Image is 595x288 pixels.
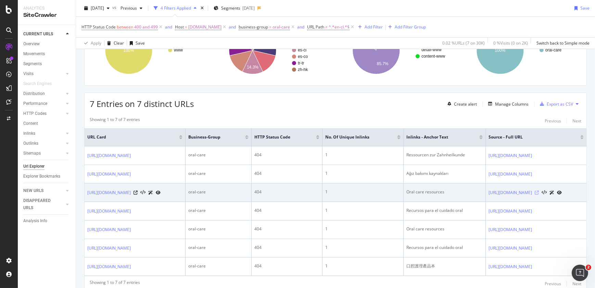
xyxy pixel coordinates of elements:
div: A chart. [337,21,456,80]
span: 2 [586,265,591,270]
a: [URL][DOMAIN_NAME] [489,152,532,159]
div: oral-care [188,226,249,232]
div: SiteCrawler [23,11,70,19]
div: 1 [325,244,401,251]
a: [URL][DOMAIN_NAME] [87,171,131,178]
div: Oral care resources [406,226,483,232]
div: Showing 1 to 7 of 7 entries [90,279,140,288]
a: Distribution [23,90,64,97]
a: Explorer Bookmarks [23,173,71,180]
button: View HTML Source [542,190,547,195]
span: = [269,24,271,30]
a: URL Inspection [557,189,562,196]
span: business-group [188,134,235,140]
a: Search Engines [23,80,59,87]
a: URL Inspection [156,189,161,196]
div: Manage Columns [495,101,529,107]
button: Manage Columns [485,100,529,108]
text: 85.7% [377,61,389,66]
a: [URL][DOMAIN_NAME] [87,189,131,196]
div: Overview [23,40,40,48]
div: oral-care [188,207,249,214]
a: CURRENT URLS [23,31,64,38]
div: oral-care [188,263,249,269]
button: Next [572,279,581,288]
div: 404 [254,207,319,214]
text: es-co [298,54,308,59]
div: 0.02 % URLs ( 7 on 30K ) [442,40,485,46]
text: es-cl [298,48,306,52]
button: View HTML Source [140,190,145,195]
a: Segments [23,60,71,68]
button: Segments[DATE] [211,3,257,14]
button: and [229,24,236,30]
div: Distribution [23,90,45,97]
div: Clear [114,40,124,46]
text: zh-hk [298,67,308,72]
div: 0 % Visits ( 0 on 2K ) [493,40,528,46]
div: 口腔護理產品本 [406,263,483,269]
span: URL Card [87,134,177,140]
div: Save [580,5,590,11]
div: 404 [254,226,319,232]
text: oral-care [545,48,562,52]
div: Analytics [23,5,70,11]
button: Previous [118,3,145,14]
a: AI Url Details [148,189,153,196]
div: [DATE] [242,5,255,11]
button: Save [572,3,590,14]
div: and [297,24,304,30]
div: Create alert [454,101,477,107]
text: 100% [124,48,134,53]
button: Switch back to Simple mode [534,38,590,49]
div: 404 [254,263,319,269]
span: Inlinks - Anchor Text [406,134,469,140]
div: Movements [23,50,45,58]
div: A chart. [90,21,209,80]
span: No. of Unique Inlinks [325,134,387,140]
div: Analysis Info [23,217,47,225]
span: between [117,24,133,30]
span: Previous [118,5,137,11]
button: and [165,24,172,30]
text: content-www [421,54,445,59]
span: ≠ [325,24,328,30]
a: Movements [23,50,71,58]
div: 4 Filters Applied [161,5,191,11]
a: Inlinks [23,130,64,137]
button: Add Filter [355,23,383,31]
text: 100% [495,48,505,53]
div: Save [136,40,145,46]
button: Export as CSV [537,98,573,109]
a: [URL][DOMAIN_NAME] [489,263,532,270]
div: DISAPPEARED URLS [23,197,58,212]
a: [URL][DOMAIN_NAME] [87,208,131,215]
a: DISAPPEARED URLS [23,197,64,212]
div: Oral care resources [406,189,483,195]
div: oral-care [188,152,249,158]
div: Outlinks [23,140,38,147]
div: 1 [325,170,401,177]
button: Add Filter Group [386,23,426,31]
div: 404 [254,152,319,158]
div: Switch back to Simple mode [536,40,590,46]
a: Outlinks [23,140,64,147]
div: 1 [325,263,401,269]
div: 1 [325,189,401,195]
div: 1 [325,207,401,214]
span: vs [112,4,118,10]
div: Add Filter [365,24,383,30]
div: Ağız bakımı kaynakları [406,170,483,177]
span: ^.*en-cl.*$ [329,22,350,32]
button: Clear [104,38,124,49]
div: Url Explorer [23,163,45,170]
div: NEW URLS [23,187,43,194]
div: Segments [23,60,42,68]
a: HTTP Codes [23,110,64,117]
div: Previous [545,281,561,287]
span: HTTP Status Code [254,134,306,140]
div: Apply [91,40,101,46]
div: Explorer Bookmarks [23,173,60,180]
div: Recursos para el cuidado oral [406,207,483,214]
